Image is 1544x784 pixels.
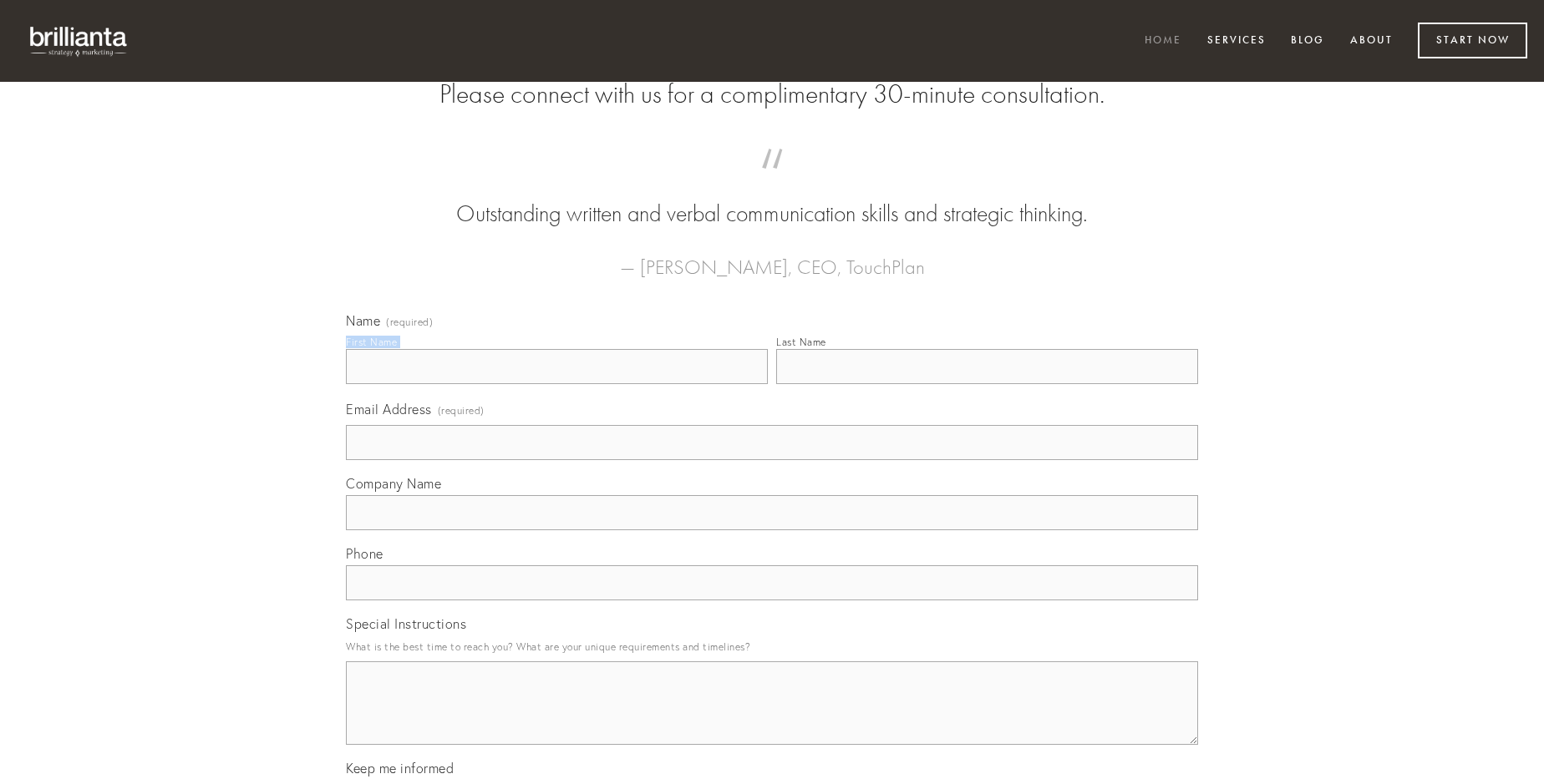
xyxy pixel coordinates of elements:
[346,336,397,348] div: First Name
[1418,23,1527,58] a: Start Now
[386,317,433,327] span: (required)
[346,545,383,562] span: Phone
[346,760,454,776] span: Keep me informed
[17,17,142,65] img: brillianta - research, strategy, marketing
[373,165,1171,230] blockquote: Outstanding written and verbal communication skills and strategic thinking.
[346,635,1198,658] p: What is the best time to reach you? What are your unique requirements and timelines?
[373,165,1171,198] span: “
[438,399,485,422] span: (required)
[346,312,380,329] span: Name
[1134,28,1192,55] a: Home
[776,336,826,348] div: Last Name
[1196,28,1277,55] a: Services
[346,401,432,417] span: Email Address
[1339,28,1404,55] a: About
[373,230,1171,284] figcaption: — [PERSON_NAME], CEO, TouchPlan
[346,475,441,492] span: Company Name
[346,615,466,632] span: Special Instructions
[346,78,1198,110] h2: Please connect with us for a complimentary 30-minute consultation.
[1280,28,1335,55] a: Blog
